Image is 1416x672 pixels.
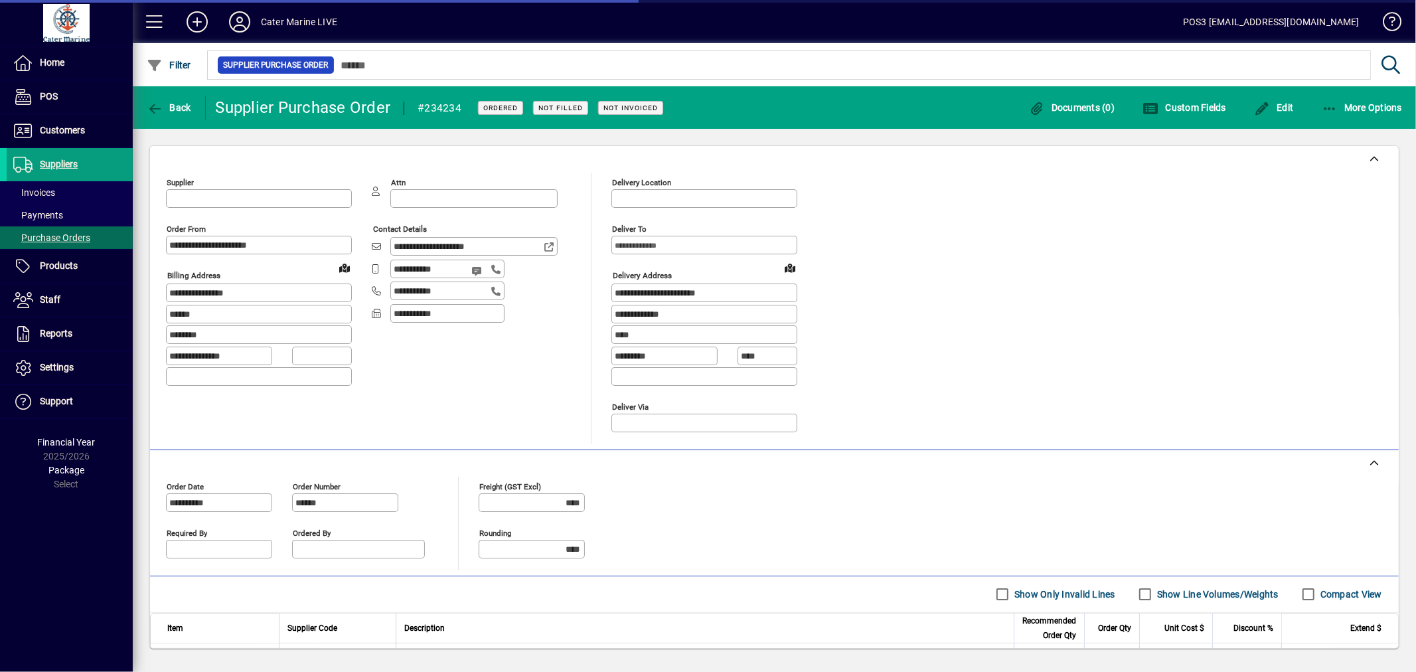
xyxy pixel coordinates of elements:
[1233,621,1273,635] span: Discount %
[147,102,191,113] span: Back
[167,621,183,635] span: Item
[7,351,133,384] a: Settings
[391,178,406,187] mat-label: Attn
[143,96,195,120] button: Back
[218,10,261,34] button: Profile
[287,621,337,635] span: Supplier Code
[1350,621,1381,635] span: Extend $
[133,96,206,120] app-page-header-button: Back
[1251,96,1297,120] button: Edit
[40,294,60,305] span: Staff
[1012,588,1115,601] label: Show Only Invalid Lines
[40,260,78,271] span: Products
[167,178,194,187] mat-label: Supplier
[7,226,133,249] a: Purchase Orders
[167,224,206,234] mat-label: Order from
[7,317,133,351] a: Reports
[167,528,207,537] mat-label: Required by
[779,257,801,278] a: View on map
[483,104,518,112] span: Ordered
[40,362,74,373] span: Settings
[48,465,84,475] span: Package
[13,210,63,220] span: Payments
[293,528,331,537] mat-label: Ordered by
[479,528,511,537] mat-label: Rounding
[7,284,133,317] a: Staff
[418,98,461,119] div: #234234
[1281,643,1398,670] td: 0.00
[261,11,337,33] div: Cater Marine LIVE
[479,481,541,491] mat-label: Freight (GST excl)
[143,53,195,77] button: Filter
[1029,102,1115,113] span: Documents (0)
[1084,643,1139,670] td: 40.0000
[147,60,191,70] span: Filter
[1154,588,1279,601] label: Show Line Volumes/Weights
[7,250,133,283] a: Products
[1098,621,1131,635] span: Order Qty
[13,187,55,198] span: Invoices
[7,385,133,418] a: Support
[1254,102,1294,113] span: Edit
[612,178,671,187] mat-label: Delivery Location
[40,125,85,135] span: Customers
[1318,96,1406,120] button: More Options
[7,204,133,226] a: Payments
[7,46,133,80] a: Home
[1322,102,1403,113] span: More Options
[167,481,204,491] mat-label: Order date
[13,232,90,243] span: Purchase Orders
[7,114,133,147] a: Customers
[1318,588,1382,601] label: Compact View
[7,181,133,204] a: Invoices
[1373,3,1399,46] a: Knowledge Base
[1022,614,1076,643] span: Recommended Order Qty
[462,255,494,287] button: Send SMS
[38,437,96,448] span: Financial Year
[1139,96,1229,120] button: Custom Fields
[40,57,64,68] span: Home
[612,224,647,234] mat-label: Deliver To
[40,91,58,102] span: POS
[1026,96,1119,120] button: Documents (0)
[293,481,341,491] mat-label: Order number
[1164,621,1204,635] span: Unit Cost $
[334,257,355,278] a: View on map
[1212,643,1281,670] td: 0.00
[40,396,73,406] span: Support
[612,402,649,411] mat-label: Deliver via
[538,104,583,112] span: Not Filled
[176,10,218,34] button: Add
[40,159,78,169] span: Suppliers
[216,97,391,118] div: Supplier Purchase Order
[404,621,445,635] span: Description
[7,80,133,114] a: POS
[40,328,72,339] span: Reports
[1139,643,1212,670] td: 0.0000
[603,104,658,112] span: Not Invoiced
[1142,102,1226,113] span: Custom Fields
[223,58,329,72] span: Supplier Purchase Order
[1183,11,1360,33] div: POS3 [EMAIL_ADDRESS][DOMAIN_NAME]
